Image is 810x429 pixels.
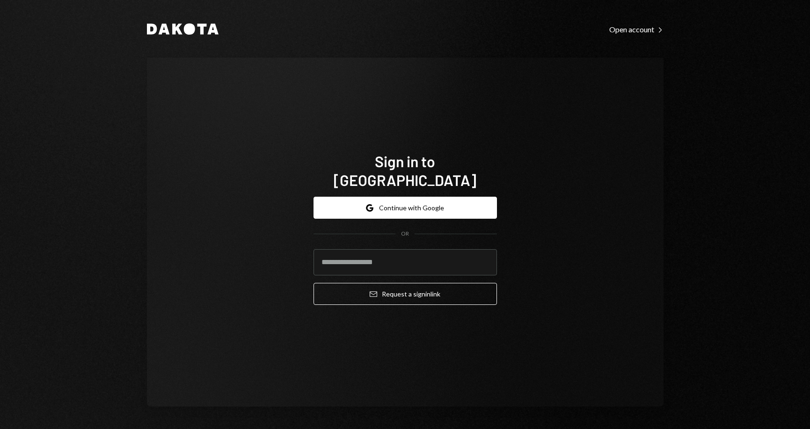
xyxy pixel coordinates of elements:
button: Continue with Google [314,197,497,219]
div: OR [401,230,409,238]
h1: Sign in to [GEOGRAPHIC_DATA] [314,152,497,189]
div: Open account [609,25,664,34]
a: Open account [609,24,664,34]
button: Request a signinlink [314,283,497,305]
